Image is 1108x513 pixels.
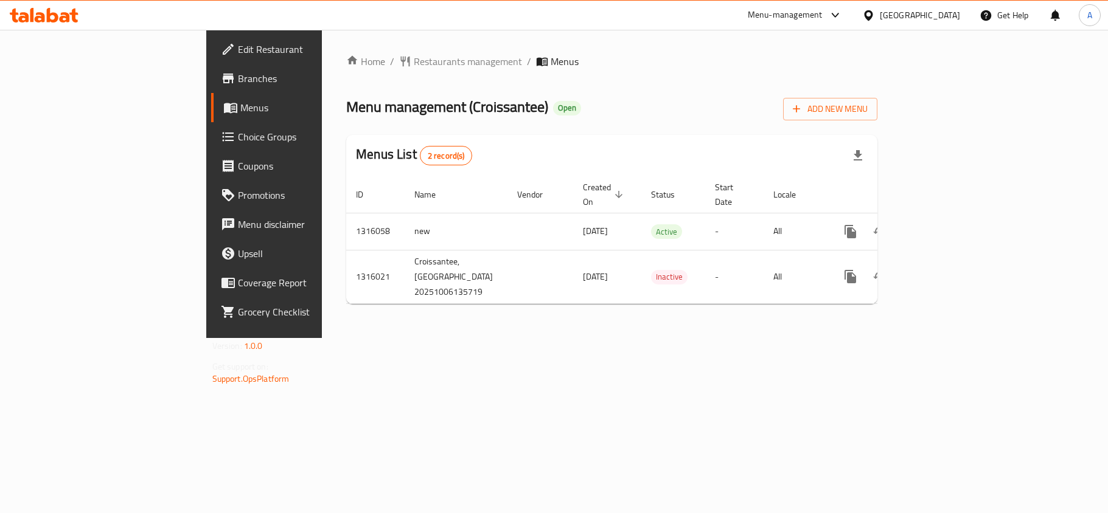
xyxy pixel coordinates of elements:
[346,176,963,304] table: enhanced table
[211,93,391,122] a: Menus
[705,250,764,303] td: -
[1087,9,1092,22] span: A
[238,188,382,202] span: Promotions
[420,150,472,162] span: 2 record(s)
[651,187,691,202] span: Status
[583,269,608,284] span: [DATE]
[212,371,290,387] a: Support.OpsPlatform
[651,225,682,239] span: Active
[390,54,394,69] li: /
[836,217,865,246] button: more
[705,213,764,250] td: -
[527,54,531,69] li: /
[212,338,242,354] span: Version:
[773,187,812,202] span: Locale
[211,151,391,181] a: Coupons
[211,210,391,239] a: Menu disclaimer
[783,98,877,120] button: Add New Menu
[238,305,382,319] span: Grocery Checklist
[356,145,472,165] h2: Menus List
[420,146,473,165] div: Total records count
[865,217,894,246] button: Change Status
[748,8,823,22] div: Menu-management
[211,122,391,151] a: Choice Groups
[551,54,579,69] span: Menus
[238,129,382,144] span: Choice Groups
[240,100,382,115] span: Menus
[211,268,391,297] a: Coverage Report
[211,297,391,326] a: Grocery Checklist
[405,213,507,250] td: new
[843,141,873,170] div: Export file
[244,338,263,354] span: 1.0.0
[836,262,865,291] button: more
[414,187,451,202] span: Name
[651,270,688,284] span: Inactive
[238,42,382,57] span: Edit Restaurant
[715,180,749,209] span: Start Date
[553,103,581,113] span: Open
[793,102,868,117] span: Add New Menu
[517,187,559,202] span: Vendor
[238,71,382,86] span: Branches
[211,181,391,210] a: Promotions
[405,250,507,303] td: Croissantee,[GEOGRAPHIC_DATA] 20251006135719
[583,223,608,239] span: [DATE]
[238,159,382,173] span: Coupons
[346,54,877,69] nav: breadcrumb
[583,180,627,209] span: Created On
[211,64,391,93] a: Branches
[764,213,826,250] td: All
[399,54,522,69] a: Restaurants management
[553,101,581,115] div: Open
[211,35,391,64] a: Edit Restaurant
[826,176,963,213] th: Actions
[651,270,688,284] div: Inactive
[356,187,379,202] span: ID
[414,54,522,69] span: Restaurants management
[346,93,548,120] span: Menu management ( Croissantee )
[764,250,826,303] td: All
[865,262,894,291] button: Change Status
[212,359,268,374] span: Get support on:
[880,9,960,22] div: [GEOGRAPHIC_DATA]
[238,275,382,290] span: Coverage Report
[238,246,382,261] span: Upsell
[211,239,391,268] a: Upsell
[238,217,382,232] span: Menu disclaimer
[651,224,682,239] div: Active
